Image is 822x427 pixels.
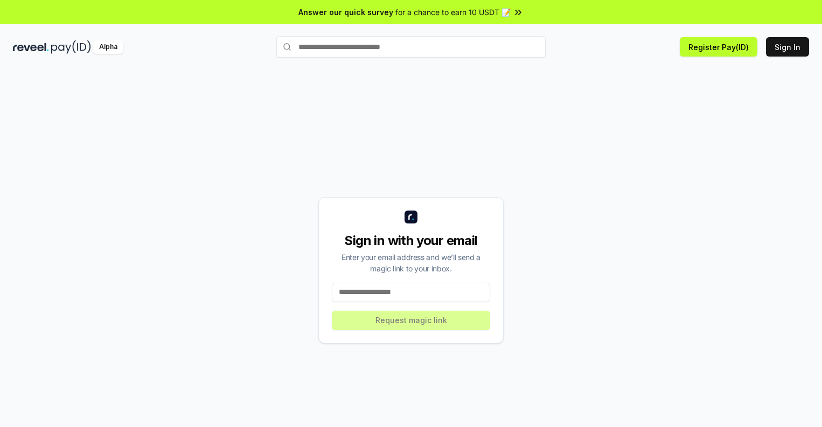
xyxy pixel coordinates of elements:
span: for a chance to earn 10 USDT 📝 [395,6,511,18]
button: Register Pay(ID) [680,37,757,57]
div: Sign in with your email [332,232,490,249]
div: Enter your email address and we’ll send a magic link to your inbox. [332,251,490,274]
img: logo_small [405,211,417,223]
span: Answer our quick survey [298,6,393,18]
img: pay_id [51,40,91,54]
img: reveel_dark [13,40,49,54]
div: Alpha [93,40,123,54]
button: Sign In [766,37,809,57]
